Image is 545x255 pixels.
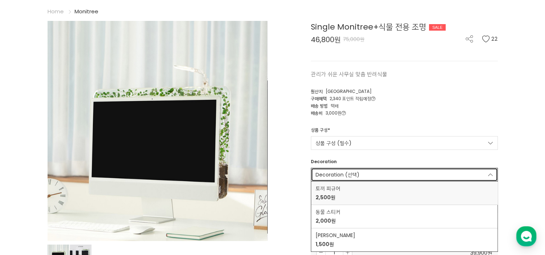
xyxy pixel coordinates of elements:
div: Single Monitree+식물 전용 조명 [311,21,498,33]
span: 토끼 피규어 [316,185,493,192]
a: 대화 [48,195,93,213]
a: 상품 구성 (필수) [311,136,498,150]
span: 대화 [66,206,75,212]
span: 75,000원 [343,36,365,43]
span: 설정 [111,206,120,212]
strong: 2,500원 [316,194,335,201]
span: 택배 [331,103,339,109]
a: 홈 [2,195,48,213]
span: 46,800원 [311,36,341,43]
a: Monitree [75,8,98,15]
span: 22 [491,35,498,42]
span: 홈 [23,206,27,212]
span: [GEOGRAPHIC_DATA] [326,88,372,94]
span: 3,000원 [326,110,346,116]
a: [PERSON_NAME]1,500원 [311,228,497,251]
a: 설정 [93,195,138,213]
span: [PERSON_NAME] [316,232,493,239]
span: 구매혜택 [311,95,327,102]
a: Home [48,8,64,15]
div: SALE [429,24,446,31]
div: Decoration [311,158,337,168]
span: 동물 스티커 [316,208,493,216]
span: 배송 방법 [311,103,328,109]
button: 22 [482,35,498,42]
span: 배송비 [311,110,323,116]
p: 관리가 쉬운 사무실 맞춤 반려식물 [311,70,498,79]
span: 2,340 포인트 적립예정 [330,95,375,102]
a: 동물 스티커2,000원 [311,205,497,228]
div: 상품 구성 [311,127,330,136]
a: Decoration (선택) [311,168,498,182]
strong: 1,500원 [316,241,334,248]
a: 토끼 피규어2,500원 [311,182,497,205]
strong: 2,000원 [316,217,336,224]
span: 원산지 [311,88,323,94]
